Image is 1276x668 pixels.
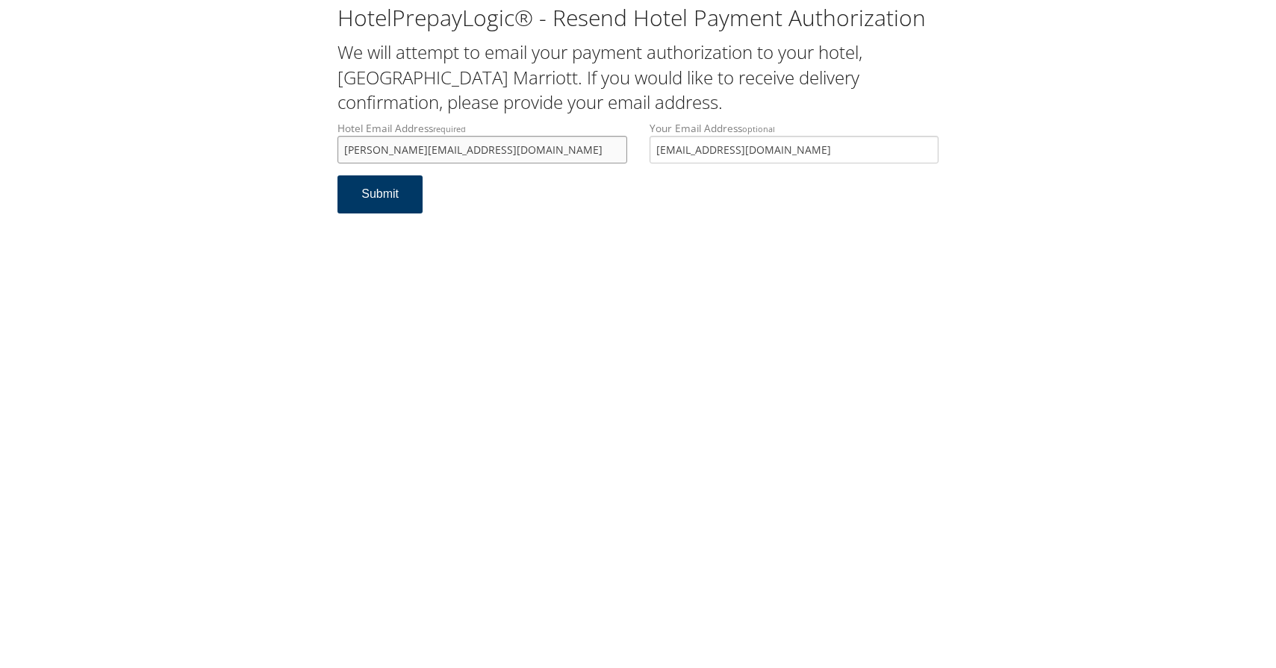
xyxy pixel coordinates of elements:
[742,123,775,134] small: optional
[650,136,939,163] input: Your Email Addressoptional
[337,175,423,213] button: Submit
[337,2,939,34] h1: HotelPrepayLogic® - Resend Hotel Payment Authorization
[433,123,466,134] small: required
[337,40,939,115] h2: We will attempt to email your payment authorization to your hotel, [GEOGRAPHIC_DATA] Marriott. If...
[337,136,626,163] input: Hotel Email Addressrequired
[650,121,939,163] label: Your Email Address
[337,121,626,163] label: Hotel Email Address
